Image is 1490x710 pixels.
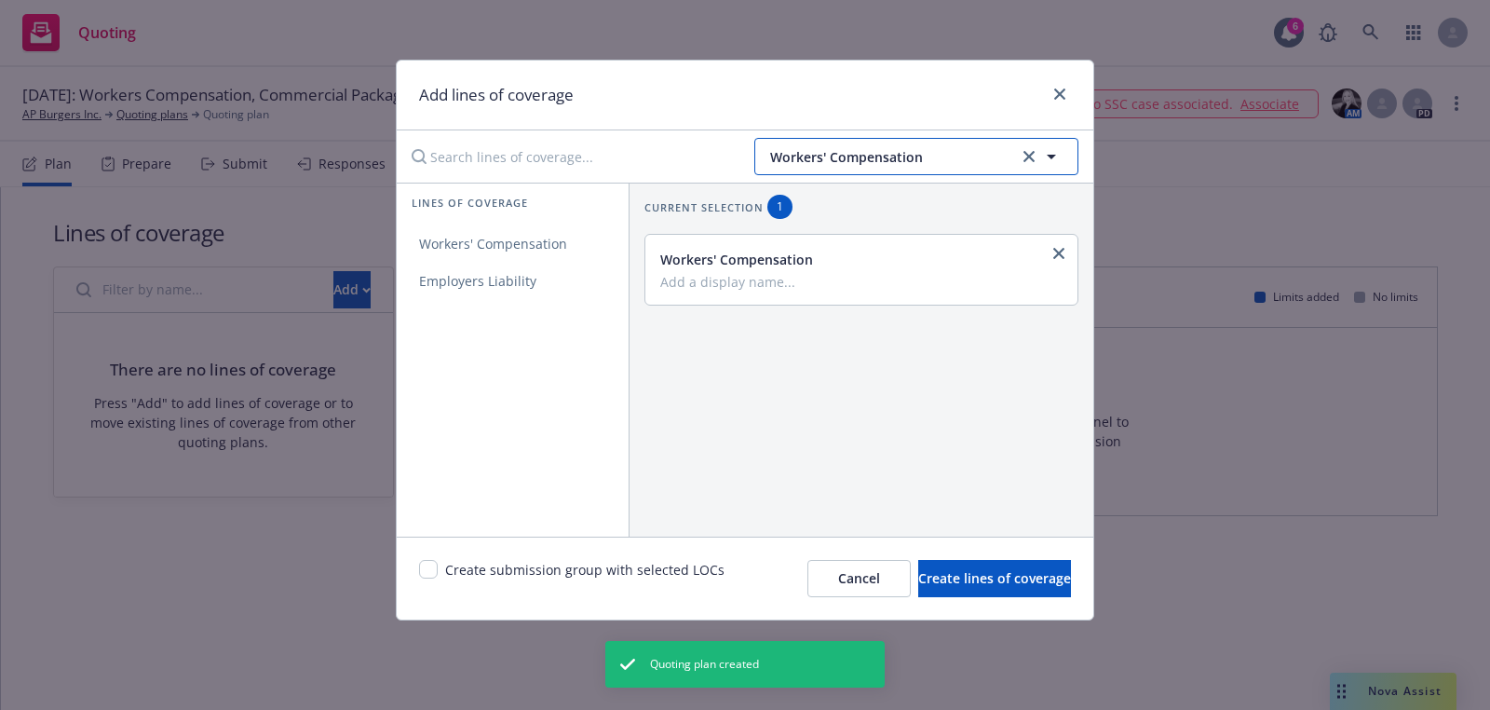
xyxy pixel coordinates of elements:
input: Add a display name... [660,273,1059,290]
span: Quoting plan created [650,656,759,673]
span: Employers Liability [397,272,559,290]
span: Current selection [644,199,764,215]
a: close [1049,83,1071,105]
button: Cancel [807,560,911,597]
input: Search lines of coverage... [400,138,739,175]
span: 1 [775,198,785,215]
a: clear selection [1018,145,1040,168]
span: Workers' Compensation [770,147,1013,167]
a: close [1048,242,1070,265]
span: Create lines of coverage [918,569,1071,587]
button: Workers' Compensationclear selection [754,138,1078,175]
h1: Add lines of coverage [419,83,574,107]
span: Workers' Compensation [397,235,589,253]
span: Lines of coverage [412,195,528,211]
span: Create submission group with selected LOCs [445,560,725,597]
div: Workers' Compensation [660,250,1059,269]
button: Create lines of coverage [918,560,1071,597]
span: Cancel [838,569,880,587]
